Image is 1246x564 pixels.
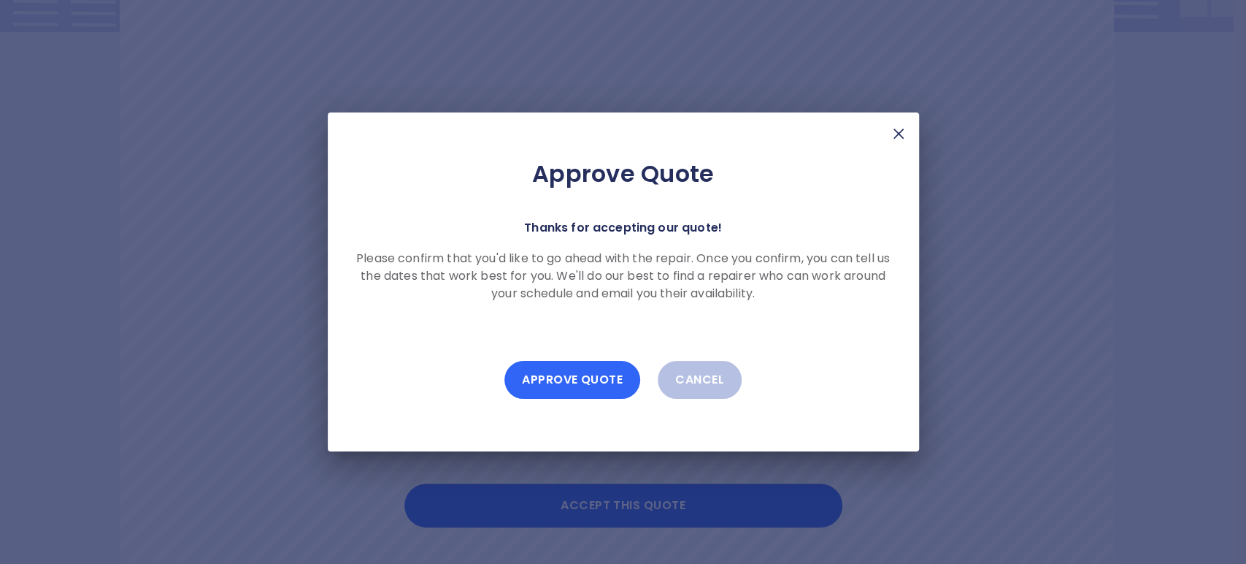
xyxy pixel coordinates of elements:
[351,159,896,188] h2: Approve Quote
[658,361,742,399] button: Cancel
[890,125,907,142] img: X Mark
[524,218,722,238] p: Thanks for accepting our quote!
[504,361,640,399] button: Approve Quote
[351,250,896,302] p: Please confirm that you'd like to go ahead with the repair. Once you confirm, you can tell us the...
